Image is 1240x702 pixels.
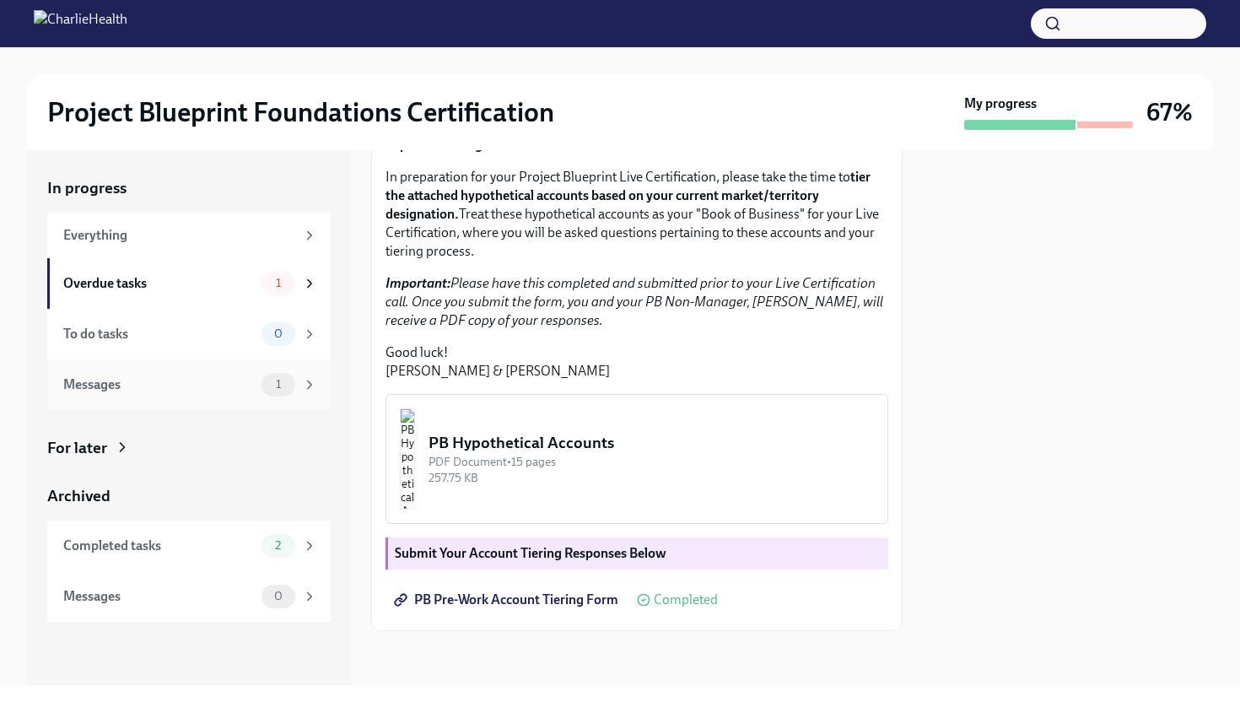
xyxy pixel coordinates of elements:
div: PDF Document • 15 pages [429,454,874,470]
strong: Submit Your Account Tiering Responses Below [395,545,666,561]
div: Everything [63,226,295,245]
a: Overdue tasks1 [47,258,331,309]
a: For later [47,437,331,459]
em: Please have this completed and submitted prior to your Live Certification call. Once you submit t... [385,275,883,328]
img: CharlieHealth [34,10,127,37]
div: 257.75 KB [429,470,874,486]
p: Good luck! [PERSON_NAME] & [PERSON_NAME] [385,343,888,381]
span: 1 [266,277,291,289]
div: For later [47,437,107,459]
span: 0 [264,327,293,340]
span: 1 [266,378,291,391]
strong: tier the attached hypothetical accounts based on your current market/territory designation. [385,169,871,222]
span: PB Pre-Work Account Tiering Form [397,591,618,608]
span: 0 [264,590,293,602]
div: Messages [63,375,255,394]
strong: My progress [964,94,1037,113]
a: Completed tasks2 [47,521,331,571]
div: To do tasks [63,325,255,343]
a: Messages1 [47,359,331,410]
div: Overdue tasks [63,274,255,293]
p: In preparation for your Project Blueprint Live Certification, please take the time to Treat these... [385,168,888,261]
a: To do tasks0 [47,309,331,359]
h2: Project Blueprint Foundations Certification [47,95,554,129]
a: In progress [47,177,331,199]
a: Everything [47,213,331,258]
img: PB Hypothetical Accounts [400,408,415,510]
div: PB Hypothetical Accounts [429,432,874,454]
a: Archived [47,485,331,507]
a: Messages0 [47,571,331,622]
div: Completed tasks [63,537,255,555]
span: 2 [265,539,291,552]
strong: Important: [385,275,450,291]
h3: 67% [1146,97,1193,127]
a: PB Pre-Work Account Tiering Form [385,583,630,617]
span: Completed [654,593,718,607]
div: Messages [63,587,255,606]
button: PB Hypothetical AccountsPDF Document•15 pages257.75 KB [385,394,888,524]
